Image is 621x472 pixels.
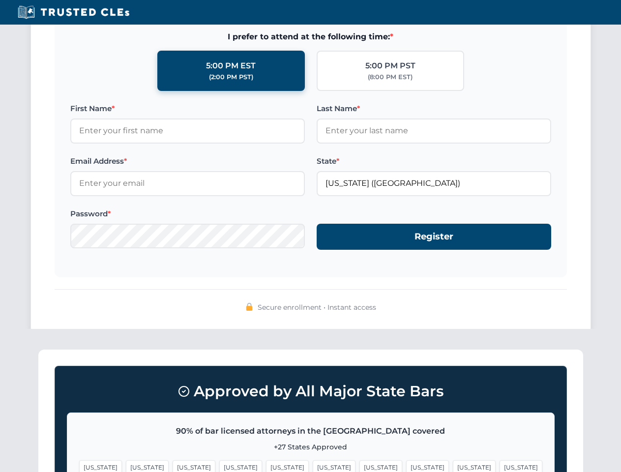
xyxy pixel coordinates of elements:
[368,72,413,82] div: (8:00 PM EST)
[206,59,256,72] div: 5:00 PM EST
[365,59,415,72] div: 5:00 PM PST
[70,30,551,43] span: I prefer to attend at the following time:
[245,303,253,311] img: 🔒
[70,118,305,143] input: Enter your first name
[70,171,305,196] input: Enter your email
[209,72,253,82] div: (2:00 PM PST)
[67,378,555,405] h3: Approved by All Major State Bars
[79,442,542,452] p: +27 States Approved
[15,5,132,20] img: Trusted CLEs
[317,103,551,115] label: Last Name
[70,155,305,167] label: Email Address
[317,118,551,143] input: Enter your last name
[70,103,305,115] label: First Name
[317,224,551,250] button: Register
[317,171,551,196] input: Florida (FL)
[70,208,305,220] label: Password
[317,155,551,167] label: State
[258,302,376,313] span: Secure enrollment • Instant access
[79,425,542,438] p: 90% of bar licensed attorneys in the [GEOGRAPHIC_DATA] covered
